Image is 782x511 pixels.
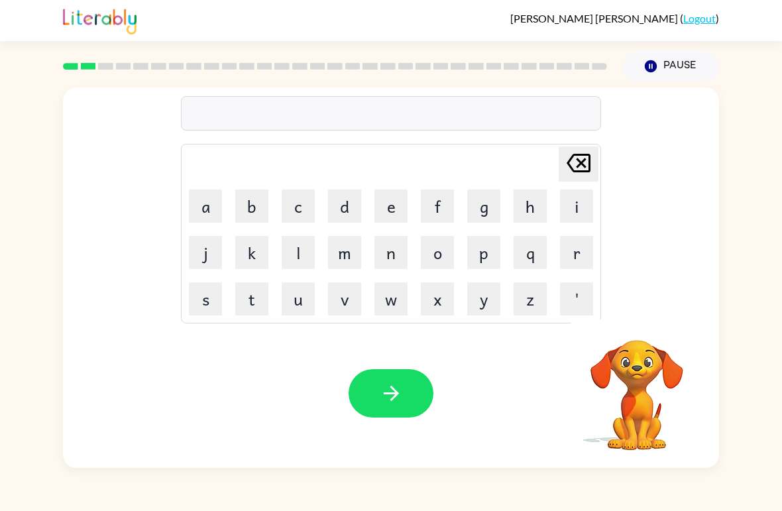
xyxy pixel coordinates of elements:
button: i [560,190,593,223]
button: e [374,190,408,223]
button: f [421,190,454,223]
button: b [235,190,268,223]
button: ' [560,282,593,315]
button: o [421,236,454,269]
button: m [328,236,361,269]
button: w [374,282,408,315]
button: t [235,282,268,315]
button: l [282,236,315,269]
button: g [467,190,500,223]
button: x [421,282,454,315]
button: z [514,282,547,315]
button: u [282,282,315,315]
button: n [374,236,408,269]
button: y [467,282,500,315]
button: s [189,282,222,315]
img: Literably [63,5,137,34]
button: k [235,236,268,269]
a: Logout [683,12,716,25]
button: j [189,236,222,269]
button: q [514,236,547,269]
button: p [467,236,500,269]
button: v [328,282,361,315]
button: r [560,236,593,269]
div: ( ) [510,12,719,25]
button: a [189,190,222,223]
button: c [282,190,315,223]
span: [PERSON_NAME] [PERSON_NAME] [510,12,680,25]
button: d [328,190,361,223]
button: h [514,190,547,223]
button: Pause [623,51,719,82]
video: Your browser must support playing .mp4 files to use Literably. Please try using another browser. [571,319,703,452]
